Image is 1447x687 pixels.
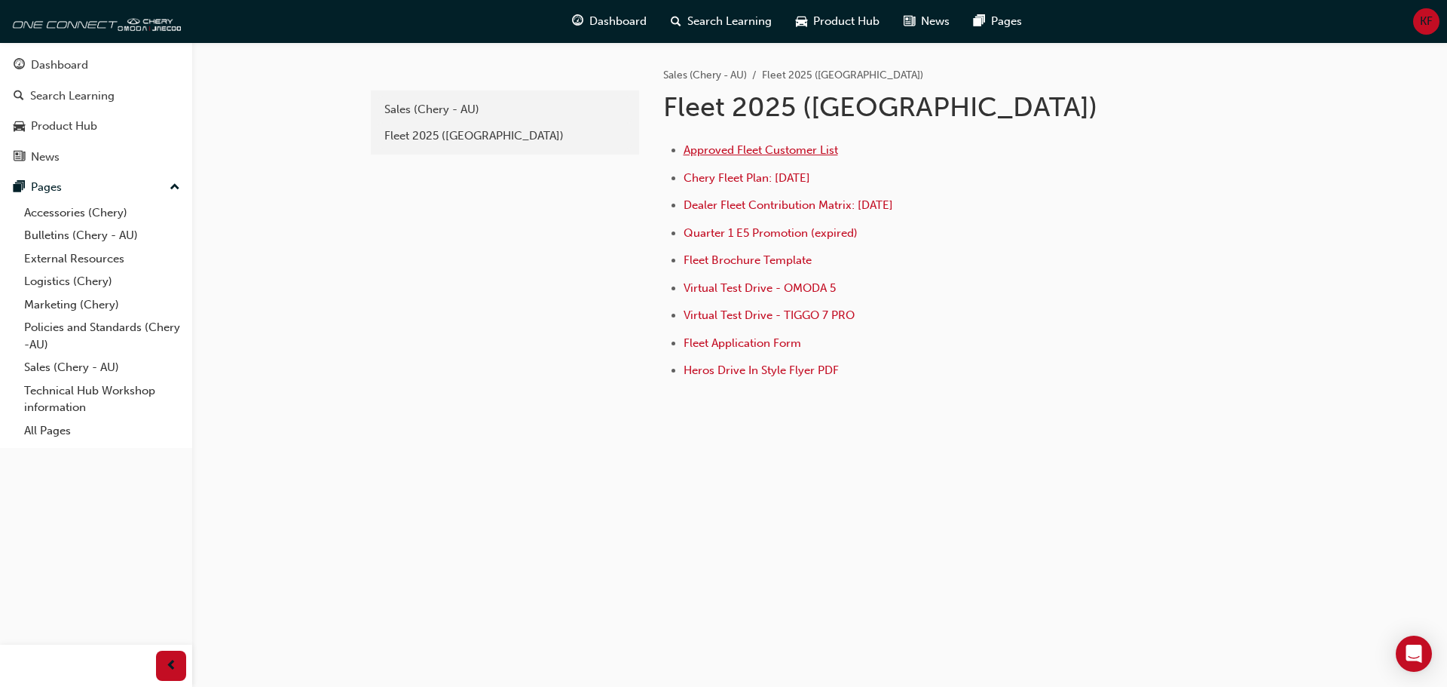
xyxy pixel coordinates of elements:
[18,293,186,317] a: Marketing (Chery)
[663,90,1158,124] h1: Fleet 2025 ([GEOGRAPHIC_DATA])
[684,143,838,157] a: Approved Fleet Customer List
[31,149,60,166] div: News
[18,379,186,419] a: Technical Hub Workshop information
[6,112,186,140] a: Product Hub
[659,6,784,37] a: search-iconSearch Learning
[170,178,180,198] span: up-icon
[6,51,186,79] a: Dashboard
[31,57,88,74] div: Dashboard
[1420,13,1433,30] span: KF
[18,224,186,247] a: Bulletins (Chery - AU)
[921,13,950,30] span: News
[1413,8,1439,35] button: KF
[166,657,177,676] span: prev-icon
[684,281,836,295] a: Virtual Test Drive - OMODA 5
[671,12,681,31] span: search-icon
[14,151,25,164] span: news-icon
[6,173,186,201] button: Pages
[684,253,812,267] a: Fleet Brochure Template
[18,201,186,225] a: Accessories (Chery)
[6,143,186,171] a: News
[6,48,186,173] button: DashboardSearch LearningProduct HubNews
[684,226,858,240] a: Quarter 1 E5 Promotion (expired)
[796,12,807,31] span: car-icon
[14,120,25,133] span: car-icon
[560,6,659,37] a: guage-iconDashboard
[31,179,62,196] div: Pages
[684,198,893,212] a: Dealer Fleet Contribution Matrix: [DATE]
[663,69,747,81] a: Sales (Chery - AU)
[18,316,186,356] a: Policies and Standards (Chery -AU)
[1396,636,1432,672] div: Open Intercom Messenger
[31,118,97,135] div: Product Hub
[377,97,633,123] a: Sales (Chery - AU)
[384,127,626,145] div: Fleet 2025 ([GEOGRAPHIC_DATA])
[813,13,880,30] span: Product Hub
[687,13,772,30] span: Search Learning
[962,6,1034,37] a: pages-iconPages
[18,247,186,271] a: External Resources
[684,171,810,185] a: Chery Fleet Plan: [DATE]
[30,87,115,105] div: Search Learning
[684,363,839,377] a: Heros Drive In Style Flyer PDF
[784,6,892,37] a: car-iconProduct Hub
[18,270,186,293] a: Logistics (Chery)
[14,90,24,103] span: search-icon
[991,13,1022,30] span: Pages
[589,13,647,30] span: Dashboard
[18,419,186,443] a: All Pages
[384,101,626,118] div: Sales (Chery - AU)
[762,67,923,84] li: Fleet 2025 ([GEOGRAPHIC_DATA])
[18,356,186,379] a: Sales (Chery - AU)
[892,6,962,37] a: news-iconNews
[14,59,25,72] span: guage-icon
[14,181,25,195] span: pages-icon
[684,336,801,350] a: Fleet Application Form
[572,12,583,31] span: guage-icon
[684,308,855,322] a: Virtual Test Drive - TIGGO 7 PRO
[6,82,186,110] a: Search Learning
[904,12,915,31] span: news-icon
[974,12,985,31] span: pages-icon
[377,123,633,149] a: Fleet 2025 ([GEOGRAPHIC_DATA])
[8,6,181,36] img: oneconnect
